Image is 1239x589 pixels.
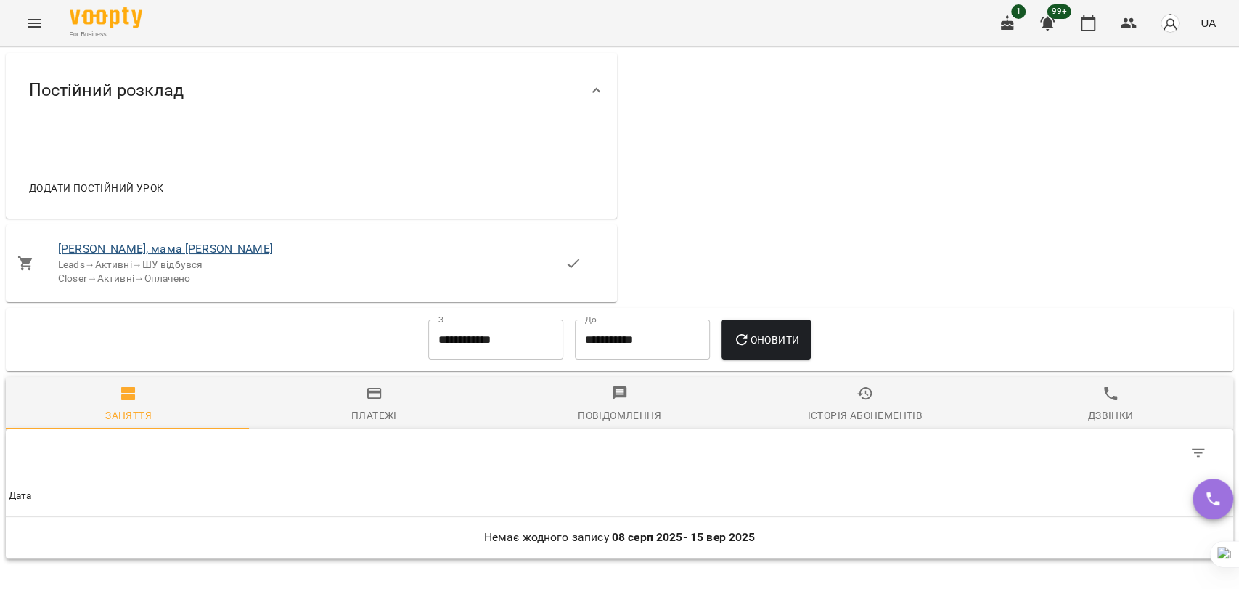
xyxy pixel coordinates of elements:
a: [PERSON_NAME], мама [PERSON_NAME] [58,242,273,256]
span: UA [1201,15,1216,31]
div: Closer Активні Оплачено [58,272,565,286]
button: Menu [17,6,52,41]
span: → [85,259,95,270]
div: Історія абонементів [807,407,922,424]
button: UA [1195,9,1222,36]
button: Фільтр [1181,436,1216,471]
div: Leads Активні ШУ відбувся [58,258,565,272]
button: Оновити [721,320,811,360]
span: 1 [1011,4,1026,19]
div: Постійний розклад [6,53,617,128]
button: Додати постійний урок [23,175,169,201]
div: Table Toolbar [6,429,1233,476]
img: avatar_s.png [1160,13,1180,33]
span: Додати постійний урок [29,179,163,197]
span: For Business [70,30,142,39]
div: Платежі [351,407,397,424]
span: Дата [9,487,1230,505]
div: Повідомлення [578,407,661,424]
span: Оновити [733,331,799,349]
span: Постійний розклад [29,79,184,102]
b: 08 серп 2025 - 15 вер 2025 [612,530,756,544]
span: → [134,272,144,284]
span: 99+ [1047,4,1071,19]
div: Дата [9,487,32,505]
img: Voopty Logo [70,7,142,28]
div: Sort [9,487,32,505]
p: Немає жодного запису [9,529,1230,546]
span: → [132,259,142,270]
div: Дзвінки [1088,407,1134,424]
div: Заняття [105,407,152,424]
span: → [87,272,97,284]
